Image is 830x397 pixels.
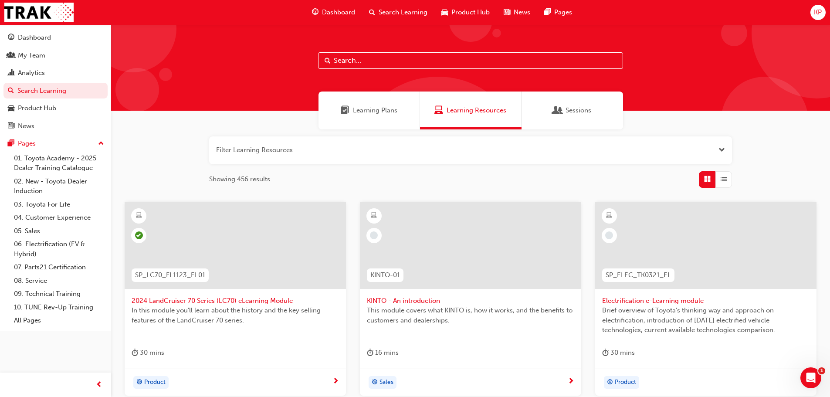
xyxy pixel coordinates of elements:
[10,175,108,198] a: 02. New - Toyota Dealer Induction
[322,7,355,17] span: Dashboard
[10,152,108,175] a: 01. Toyota Academy - 2025 Dealer Training Catalogue
[800,367,821,388] iframe: Intercom live chat
[497,3,537,21] a: news-iconNews
[3,100,108,116] a: Product Hub
[18,139,36,149] div: Pages
[10,274,108,288] a: 08. Service
[10,238,108,261] a: 06. Electrification (EV & Hybrid)
[325,56,331,66] span: Search
[18,103,56,113] div: Product Hub
[3,48,108,64] a: My Team
[305,3,362,21] a: guage-iconDashboard
[568,378,574,386] span: next-icon
[451,7,490,17] span: Product Hub
[602,347,609,358] span: duration-icon
[814,7,822,17] span: KP
[379,7,427,17] span: Search Learning
[605,231,613,239] span: learningRecordVerb_NONE-icon
[3,83,108,99] a: Search Learning
[10,287,108,301] a: 09. Technical Training
[18,33,51,43] div: Dashboard
[10,198,108,211] a: 03. Toyota For Life
[379,377,393,387] span: Sales
[607,377,613,388] span: target-icon
[441,7,448,18] span: car-icon
[3,65,108,81] a: Analytics
[312,7,318,18] span: guage-icon
[136,377,142,388] span: target-icon
[144,377,166,387] span: Product
[420,92,522,129] a: Learning ResourcesLearning Resources
[367,305,574,325] span: This module covers what KINTO is, how it works, and the benefits to customers and dealerships.
[360,202,581,396] a: KINTO-01KINTO - An introductionThis module covers what KINTO is, how it works, and the benefits t...
[810,5,826,20] button: KP
[4,3,74,22] img: Trak
[362,3,434,21] a: search-iconSearch Learning
[3,30,108,46] a: Dashboard
[10,224,108,238] a: 05. Sales
[96,380,102,390] span: prev-icon
[370,270,400,280] span: KINTO-01
[18,68,45,78] div: Analytics
[132,347,138,358] span: duration-icon
[209,174,270,184] span: Showing 456 results
[10,314,108,327] a: All Pages
[8,87,14,95] span: search-icon
[504,7,510,18] span: news-icon
[522,92,623,129] a: SessionsSessions
[606,270,671,280] span: SP_ELEC_TK0321_EL
[135,231,143,239] span: learningRecordVerb_PASS-icon
[367,296,574,306] span: KINTO - An introduction
[8,105,14,112] span: car-icon
[318,52,623,69] input: Search...
[10,211,108,224] a: 04. Customer Experience
[566,105,591,115] span: Sessions
[135,270,205,280] span: SP_LC70_FL1123_EL01
[353,105,397,115] span: Learning Plans
[332,378,339,386] span: next-icon
[602,296,810,306] span: Electrification e-Learning module
[125,202,346,396] a: SP_LC70_FL1123_EL012024 LandCruiser 70 Series (LC70) eLearning ModuleIn this module you'll learn ...
[369,7,375,18] span: search-icon
[514,7,530,17] span: News
[602,305,810,335] span: Brief overview of Toyota’s thinking way and approach on electrification, introduction of [DATE] e...
[553,105,562,115] span: Sessions
[537,3,579,21] a: pages-iconPages
[602,347,635,358] div: 30 mins
[3,136,108,152] button: Pages
[554,7,572,17] span: Pages
[132,305,339,325] span: In this module you'll learn about the history and the key selling features of the LandCruiser 70 ...
[434,3,497,21] a: car-iconProduct Hub
[318,92,420,129] a: Learning PlansLearning Plans
[132,296,339,306] span: 2024 LandCruiser 70 Series (LC70) eLearning Module
[704,174,711,184] span: Grid
[8,52,14,60] span: people-icon
[718,145,725,155] button: Open the filter
[371,210,377,221] span: learningResourceType_ELEARNING-icon
[341,105,349,115] span: Learning Plans
[8,34,14,42] span: guage-icon
[3,118,108,134] a: News
[98,138,104,149] span: up-icon
[18,121,34,131] div: News
[606,210,612,221] span: learningResourceType_ELEARNING-icon
[721,174,727,184] span: List
[136,210,142,221] span: learningResourceType_ELEARNING-icon
[818,367,825,374] span: 1
[10,301,108,314] a: 10. TUNE Rev-Up Training
[8,69,14,77] span: chart-icon
[18,51,45,61] div: My Team
[615,377,636,387] span: Product
[370,231,378,239] span: learningRecordVerb_NONE-icon
[3,28,108,136] button: DashboardMy TeamAnalyticsSearch LearningProduct HubNews
[372,377,378,388] span: target-icon
[367,347,399,358] div: 16 mins
[367,347,373,358] span: duration-icon
[132,347,164,358] div: 30 mins
[544,7,551,18] span: pages-icon
[8,140,14,148] span: pages-icon
[595,202,816,396] a: SP_ELEC_TK0321_ELElectrification e-Learning moduleBrief overview of Toyota’s thinking way and app...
